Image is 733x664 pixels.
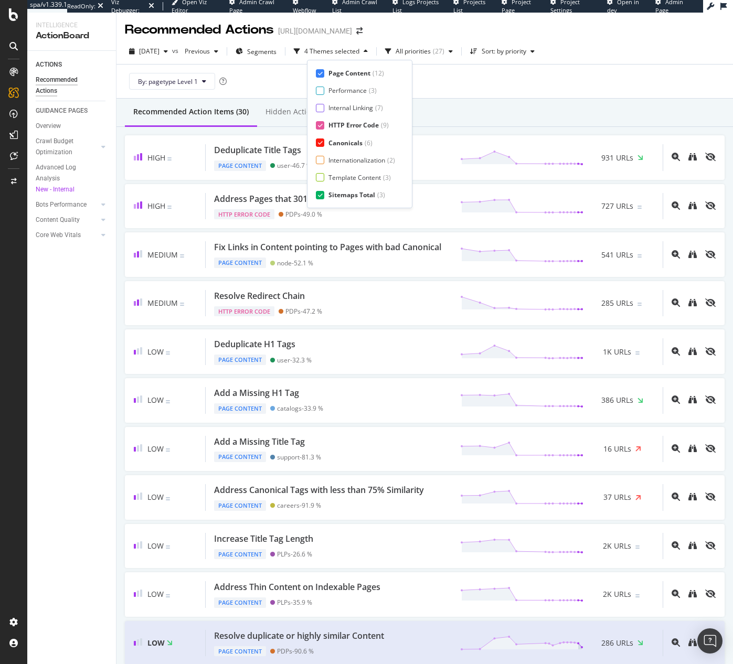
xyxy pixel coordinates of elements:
div: Address Canonical Tags with less than 75% Similarity [214,484,424,496]
div: Page Content [214,500,266,511]
div: binoculars [688,250,697,259]
div: Sort: by priority [482,48,526,55]
div: ( 3 ) [383,173,391,182]
div: careers - 91.9 % [277,501,321,509]
div: magnifying-glass-plus [672,201,680,210]
span: Webflow [293,6,316,14]
button: By: pagetype Level 1 [129,73,215,90]
a: Crawl Budget Optimization [36,136,98,158]
div: Add a Missing Title Tag [214,436,305,448]
div: magnifying-glass-plus [672,541,680,550]
div: Page Content [214,452,266,462]
span: 37 URLs [603,492,631,502]
div: HTTP Error Code [214,209,274,220]
div: ( 27 ) [433,48,444,55]
div: PLPs - 26.6 % [277,550,312,558]
div: Add a Missing H1 Tag [214,387,299,399]
img: Equal [167,206,172,209]
div: 4 Themes selected [304,48,359,55]
div: Page Content [214,403,266,414]
div: binoculars [688,347,697,356]
div: eye-slash [705,298,716,307]
span: 2K URLs [603,589,631,599]
div: Page Content [214,549,266,560]
span: High [147,153,165,163]
div: Page Content [328,69,370,78]
button: Sort: by priority [466,43,539,60]
div: Internationalization [328,156,385,165]
div: Fix Links in Content pointing to Pages with bad Canonical [214,241,441,253]
div: PDPs - 49.0 % [285,210,322,218]
button: 4 Themes selected [290,43,372,60]
img: Equal [635,545,640,549]
img: Equal [166,594,170,597]
span: Medium [147,298,178,308]
div: eye-slash [705,492,716,501]
div: Open Intercom Messenger [697,628,723,654]
span: 286 URLs [601,638,633,648]
div: Deduplicate H1 Tags [214,338,295,350]
a: Overview [36,121,109,132]
div: eye-slash [705,444,716,453]
a: GUIDANCE PAGES [36,105,109,116]
div: magnifying-glass-plus [672,395,680,404]
div: magnifying-glass-plus [672,590,680,598]
div: Address Thin Content on Indexable Pages [214,581,380,593]
div: Intelligence [36,21,108,30]
span: 285 URLs [601,298,633,308]
div: node - 52.1 % [277,259,313,267]
span: 16 URLs [603,444,631,454]
div: ( 7 ) [375,103,383,112]
div: support - 81.3 % [277,453,321,461]
span: 727 URLs [601,201,633,211]
div: ActionBoard [36,30,108,42]
div: PLPs - 35.9 % [277,598,312,606]
img: Equal [166,497,170,500]
span: 2K URLs [603,541,631,551]
div: eye-slash [705,590,716,598]
div: magnifying-glass-plus [672,250,680,259]
div: binoculars [688,395,697,404]
div: PDPs - 47.2 % [285,307,322,315]
button: Segments [231,43,281,60]
a: binoculars [688,299,697,308]
div: Core Web Vitals [36,230,81,241]
div: All priorities [396,48,431,55]
img: Equal [166,448,170,452]
span: Previous [180,47,210,56]
span: Low [147,638,165,648]
span: 931 URLs [601,153,633,163]
div: binoculars [688,298,697,307]
div: magnifying-glass-plus [672,298,680,307]
div: Increase Title Tag Length [214,533,313,545]
img: Equal [166,351,170,355]
a: Core Web Vitals [36,230,98,241]
img: Equal [638,303,642,306]
span: Low [147,589,164,599]
span: Low [147,395,164,405]
div: user - 32.3 % [277,356,312,364]
a: ACTIONS [36,59,109,70]
div: binoculars [688,541,697,550]
div: ( 12 ) [373,69,384,78]
span: 1K URLs [603,347,631,357]
a: Content Quality [36,215,98,226]
div: magnifying-glass-plus [672,638,680,647]
div: binoculars [688,153,697,161]
a: binoculars [688,590,697,599]
img: Equal [180,254,184,258]
div: Resolve duplicate or highly similar Content [214,630,384,642]
div: Template Content [328,173,381,182]
img: Equal [180,303,184,306]
img: Equal [638,254,642,258]
div: Page Content [214,160,266,171]
div: eye-slash [705,395,716,404]
div: ( 9 ) [381,121,389,130]
div: Recommended Actions [36,74,99,97]
div: Advanced Log Analysis [36,162,99,195]
img: Equal [167,157,172,160]
div: Page Content [214,646,266,657]
div: eye-slash [705,541,716,550]
a: binoculars [688,396,697,405]
div: [URL][DOMAIN_NAME] [278,26,352,36]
